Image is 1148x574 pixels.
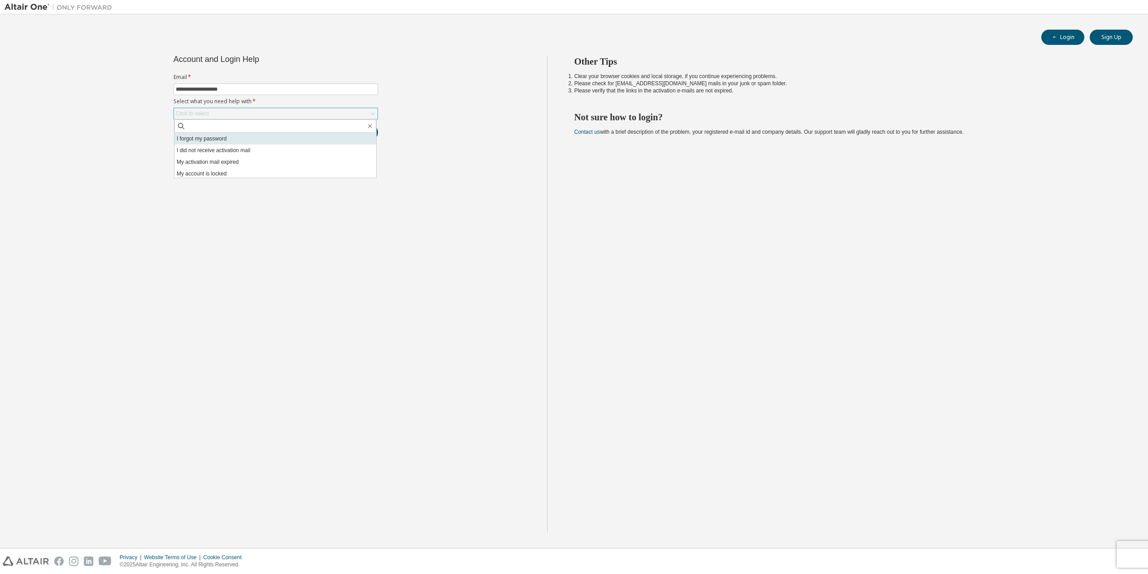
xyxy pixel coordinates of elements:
[574,87,1117,94] li: Please verify that the links in the activation e-mails are not expired.
[176,110,209,117] div: Click to select
[4,3,117,12] img: Altair One
[574,111,1117,123] h2: Not sure how to login?
[174,108,378,119] div: Click to select
[144,554,203,561] div: Website Terms of Use
[69,556,78,566] img: instagram.svg
[574,73,1117,80] li: Clear your browser cookies and local storage, if you continue experiencing problems.
[3,556,49,566] img: altair_logo.svg
[174,98,378,105] label: Select what you need help with
[174,133,376,145] li: I forgot my password
[574,129,600,135] a: Contact us
[99,556,112,566] img: youtube.svg
[174,74,378,81] label: Email
[574,56,1117,67] h2: Other Tips
[120,554,144,561] div: Privacy
[1090,30,1133,45] button: Sign Up
[1041,30,1084,45] button: Login
[203,554,247,561] div: Cookie Consent
[84,556,93,566] img: linkedin.svg
[574,129,964,135] span: with a brief description of the problem, your registered e-mail id and company details. Our suppo...
[574,80,1117,87] li: Please check for [EMAIL_ADDRESS][DOMAIN_NAME] mails in your junk or spam folder.
[120,561,247,569] p: © 2025 Altair Engineering, Inc. All Rights Reserved.
[54,556,64,566] img: facebook.svg
[174,56,337,63] div: Account and Login Help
